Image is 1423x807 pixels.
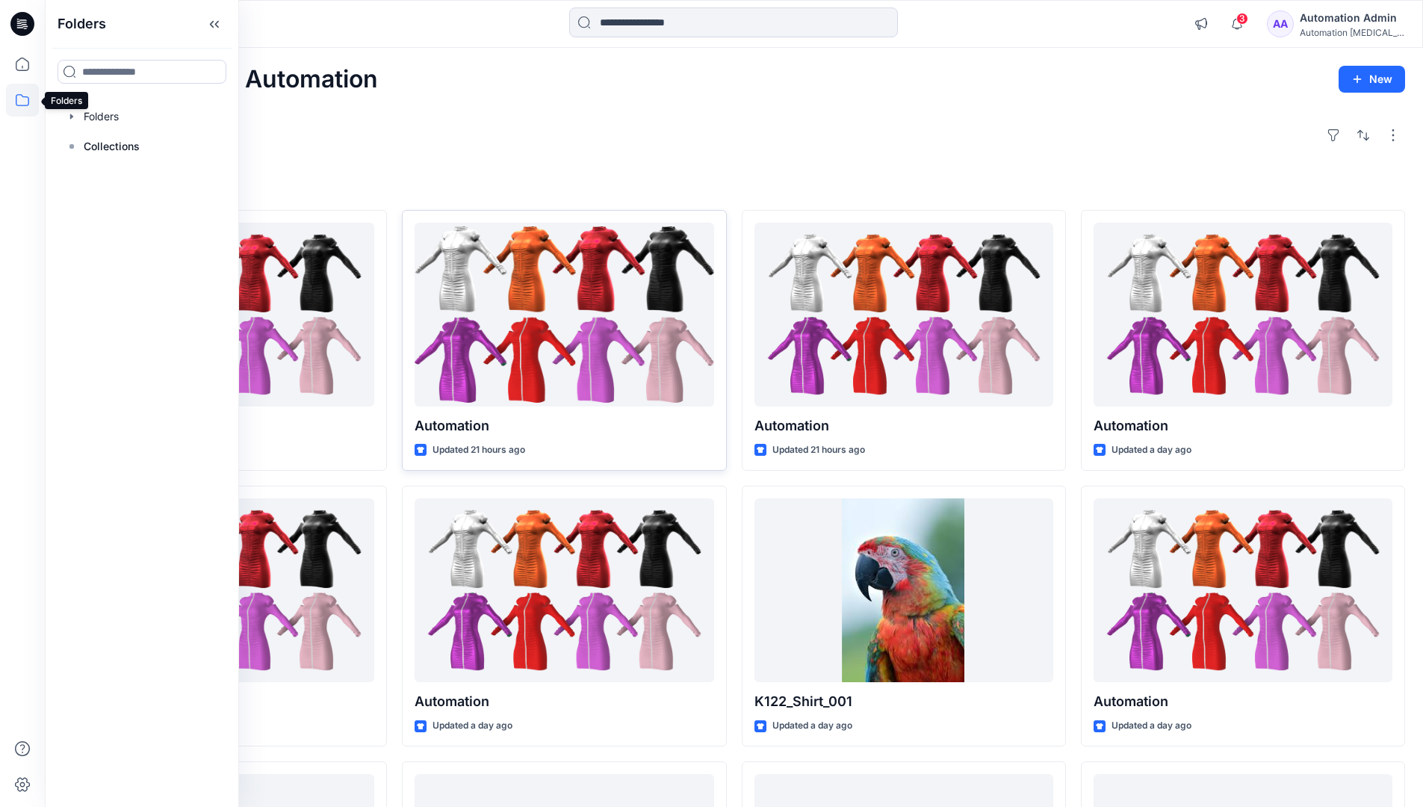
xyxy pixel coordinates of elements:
p: Updated a day ago [433,718,512,734]
p: K122_Shirt_001 [754,691,1053,712]
p: Automation [1094,415,1392,436]
a: Automation [415,498,713,683]
p: Updated 21 hours ago [433,442,525,458]
p: Updated a day ago [1112,442,1191,458]
p: Automation [754,415,1053,436]
p: Updated 21 hours ago [772,442,865,458]
h4: Styles [63,177,1405,195]
p: Collections [84,137,140,155]
p: Automation [415,415,713,436]
a: Automation [754,223,1053,407]
a: K122_Shirt_001 [754,498,1053,683]
a: Automation [1094,223,1392,407]
p: Updated a day ago [1112,718,1191,734]
p: Updated a day ago [772,718,852,734]
div: Automation [MEDICAL_DATA]... [1300,27,1404,38]
button: New [1339,66,1405,93]
span: 3 [1236,13,1248,25]
p: Automation [1094,691,1392,712]
div: Automation Admin [1300,9,1404,27]
a: Automation [415,223,713,407]
a: Automation [1094,498,1392,683]
div: AA [1267,10,1294,37]
p: Automation [415,691,713,712]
